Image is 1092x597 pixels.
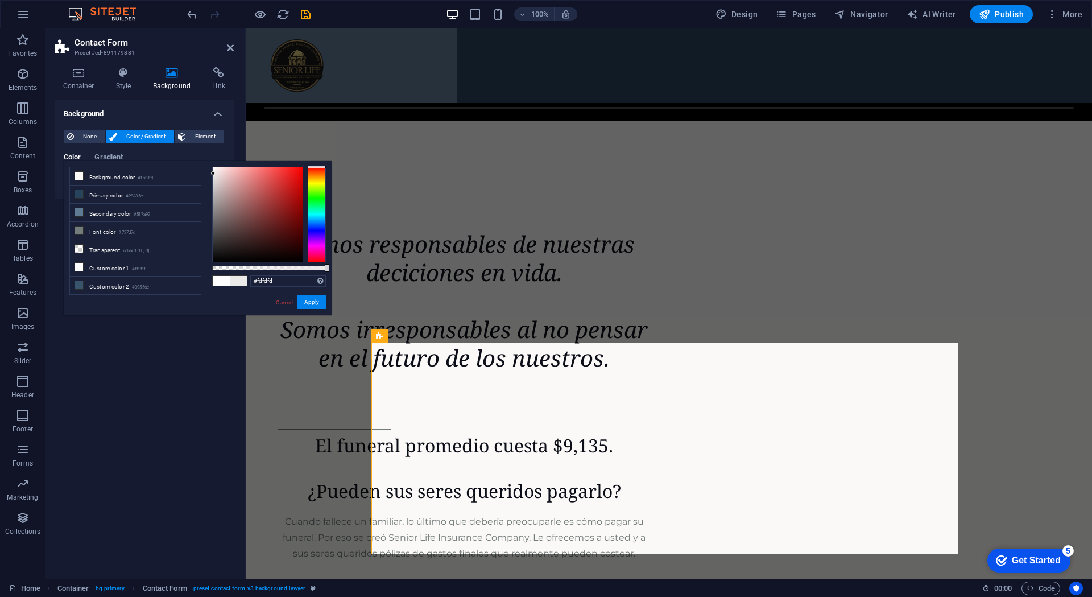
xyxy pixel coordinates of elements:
[81,2,93,14] div: 5
[970,5,1033,23] button: Publish
[297,295,326,309] button: Apply
[31,13,80,23] div: Get Started
[143,582,187,595] span: Click to select. Double-click to edit
[64,150,81,166] span: Color
[311,585,316,591] i: This element is a customizable preset
[715,9,758,20] span: Design
[175,130,224,143] button: Element
[771,5,820,23] button: Pages
[982,582,1012,595] h6: Session time
[253,7,267,21] button: Click here to leave preview mode and continue editing
[830,5,893,23] button: Navigator
[70,167,201,186] li: Background color
[230,276,247,286] span: #ece9e9
[275,298,295,307] a: Cancel
[77,130,102,143] span: None
[8,49,37,58] p: Favorites
[70,186,201,204] li: Primary color
[57,582,316,595] nav: breadcrumb
[189,130,221,143] span: Element
[185,8,198,21] i: Undo: Change background (Ctrl+Z)
[55,100,234,121] h4: Background
[907,9,956,20] span: AI Writer
[9,117,37,126] p: Columns
[994,582,1012,595] span: 00 00
[118,229,135,237] small: #737d7c
[57,582,89,595] span: Click to select. Double-click to edit
[132,283,149,291] small: #39556e
[70,222,201,240] li: Font color
[711,5,763,23] button: Design
[70,240,201,258] li: Transparent
[144,67,204,91] h4: Background
[65,7,151,21] img: Editor Logo
[121,130,171,143] span: Color / Gradient
[11,390,34,400] p: Header
[70,204,201,222] li: Secondary color
[55,67,107,91] h4: Container
[9,288,36,297] p: Features
[1042,5,1087,23] button: More
[711,5,763,23] div: Design (Ctrl+Alt+Y)
[5,527,40,536] p: Collections
[132,265,146,273] small: #ffffff
[138,174,153,182] small: #fbf9f8
[70,258,201,277] li: Custom color 1
[299,7,312,21] button: save
[93,582,125,595] span: . bg-primary
[561,9,571,19] i: On resize automatically adjust zoom level to fit chosen device.
[11,322,35,331] p: Images
[1046,9,1082,20] span: More
[7,220,39,229] p: Accordion
[776,9,816,20] span: Pages
[94,150,123,166] span: Gradient
[192,582,306,595] span: . preset-contact-form-v3-background-lawyer
[14,186,32,195] p: Boxes
[979,9,1024,20] span: Publish
[1021,582,1060,595] button: Code
[7,493,38,502] p: Marketing
[6,6,89,30] div: Get Started 5 items remaining, 0% complete
[213,276,230,286] span: #ffffff
[204,67,234,91] h4: Link
[9,83,38,92] p: Elements
[531,7,549,21] h6: 100%
[13,425,33,434] p: Footer
[10,151,35,160] p: Content
[107,67,144,91] h4: Style
[1027,582,1055,595] span: Code
[9,582,40,595] a: Click to cancel selection. Double-click to open Pages
[13,254,33,263] p: Tables
[134,211,150,219] small: #5f7a93
[276,7,289,21] button: reload
[1002,584,1004,592] span: :
[299,8,312,21] i: Save (Ctrl+S)
[13,459,33,468] p: Forms
[834,9,888,20] span: Navigator
[123,247,150,255] small: rgba(0,0,0,.0)
[75,38,234,48] h2: Contact Form
[75,48,211,58] h3: Preset #ed-894179881
[126,192,143,200] small: #28435c
[514,7,555,21] button: 100%
[64,130,105,143] button: None
[902,5,961,23] button: AI Writer
[276,8,289,21] i: Reload page
[70,277,201,295] li: Custom color 2
[185,7,198,21] button: undo
[106,130,174,143] button: Color / Gradient
[1069,582,1083,595] button: Usercentrics
[14,356,32,365] p: Slider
